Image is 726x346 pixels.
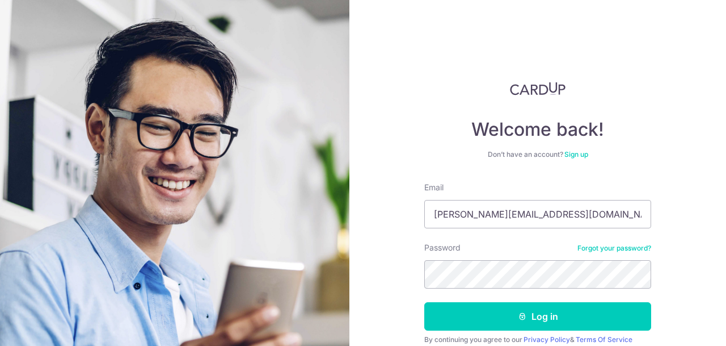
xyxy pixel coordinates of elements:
a: Terms Of Service [576,335,632,344]
div: By continuing you agree to our & [424,335,651,344]
label: Email [424,182,444,193]
a: Privacy Policy [524,335,570,344]
div: Don’t have an account? [424,150,651,159]
a: Sign up [564,150,588,159]
a: Forgot your password? [577,244,651,253]
h4: Welcome back! [424,118,651,141]
button: Log in [424,302,651,331]
label: Password [424,242,461,253]
img: CardUp Logo [510,82,565,95]
input: Enter your Email [424,200,651,228]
